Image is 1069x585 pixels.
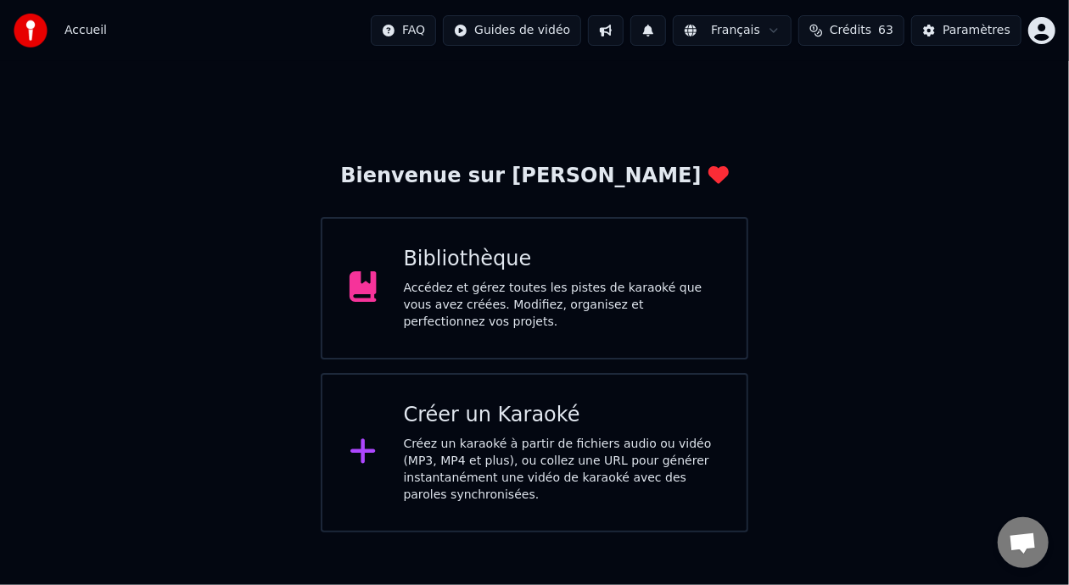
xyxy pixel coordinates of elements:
button: Guides de vidéo [443,15,581,46]
button: FAQ [371,15,436,46]
span: Crédits [830,22,871,39]
span: Accueil [64,22,107,39]
button: Paramètres [911,15,1021,46]
div: Créez un karaoké à partir de fichiers audio ou vidéo (MP3, MP4 et plus), ou collez une URL pour g... [404,436,720,504]
span: 63 [878,22,893,39]
div: Bienvenue sur [PERSON_NAME] [340,163,728,190]
div: Bibliothèque [404,246,720,273]
img: youka [14,14,48,47]
div: Ouvrir le chat [998,517,1049,568]
div: Accédez et gérez toutes les pistes de karaoké que vous avez créées. Modifiez, organisez et perfec... [404,280,720,331]
div: Créer un Karaoké [404,402,720,429]
button: Crédits63 [798,15,904,46]
nav: breadcrumb [64,22,107,39]
div: Paramètres [943,22,1010,39]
